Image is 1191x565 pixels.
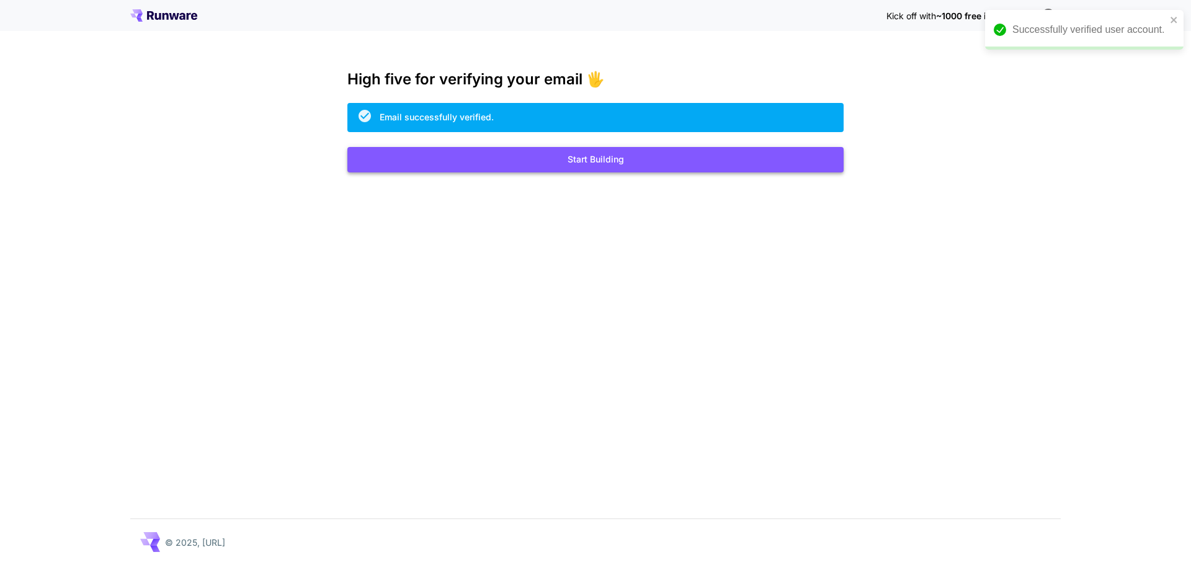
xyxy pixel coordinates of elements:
button: Start Building [347,147,844,172]
span: Kick off with [886,11,936,21]
div: Email successfully verified. [380,110,494,123]
p: © 2025, [URL] [165,536,225,549]
h3: High five for verifying your email 🖐️ [347,71,844,88]
span: ~1000 free images! 🎈 [936,11,1031,21]
div: Successfully verified user account. [1012,22,1166,37]
button: close [1170,15,1179,25]
button: In order to qualify for free credit, you need to sign up with a business email address and click ... [1036,2,1061,27]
